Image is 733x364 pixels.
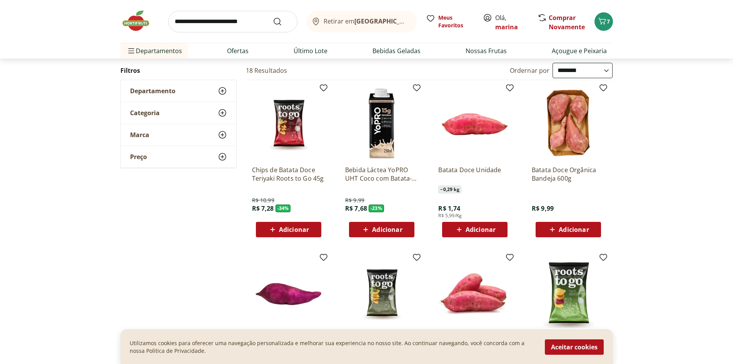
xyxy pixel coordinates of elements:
[438,14,474,29] span: Meus Favoritos
[532,166,605,183] a: Batata Doce Orgânica Bandeja 600g
[121,80,236,102] button: Departamento
[438,166,511,183] a: Batata Doce Unidade
[127,42,136,60] button: Menu
[246,66,287,75] h2: 18 Resultados
[120,9,159,32] img: Hortifruti
[532,256,605,329] img: Batata Doce Chips Original Roots to Go 45g
[466,226,496,233] span: Adicionar
[466,46,507,55] a: Nossas Frutas
[252,86,325,159] img: Chips de Batata Doce Teriyaki Roots to Go 45g
[227,46,249,55] a: Ofertas
[438,256,511,329] img: Batata Doce Rosa Orgânica Natural Da Terra 600g
[252,196,274,204] span: R$ 10,99
[552,46,607,55] a: Açougue e Peixaria
[130,87,175,95] span: Departamento
[549,13,585,31] a: Comprar Novamente
[594,12,613,31] button: Carrinho
[127,42,182,60] span: Departamentos
[607,18,610,25] span: 7
[426,14,474,29] a: Meus Favoritos
[438,186,461,193] span: ~ 0,29 kg
[307,11,417,32] button: Retirar em[GEOGRAPHIC_DATA]/[GEOGRAPHIC_DATA]
[279,226,309,233] span: Adicionar
[324,18,409,25] span: Retirar em
[559,226,589,233] span: Adicionar
[273,17,291,26] button: Submit Search
[252,166,325,183] a: Chips de Batata Doce Teriyaki Roots to Go 45g
[130,131,149,139] span: Marca
[345,166,418,183] a: Bebida Láctea YoPRO UHT Coco com Batata-Doce 15g de proteínas 250ml
[532,204,554,213] span: R$ 9,99
[349,222,414,237] button: Adicionar
[354,17,484,25] b: [GEOGRAPHIC_DATA]/[GEOGRAPHIC_DATA]
[130,153,147,161] span: Preço
[345,256,418,329] img: Chips de Batata Doce Azeite e Manjericão Roots to Go 45g
[438,86,511,159] img: Batata Doce Unidade
[495,13,529,32] span: Olá,
[256,222,321,237] button: Adicionar
[438,204,460,213] span: R$ 1,74
[130,339,536,355] p: Utilizamos cookies para oferecer uma navegação personalizada e melhorar sua experiencia no nosso ...
[345,204,367,213] span: R$ 7,68
[372,226,402,233] span: Adicionar
[345,86,418,159] img: Bebida Láctea YoPRO UHT Coco com Batata-Doce 15g de proteínas 250ml
[438,213,462,219] span: R$ 5,99/Kg
[252,204,274,213] span: R$ 7,28
[372,46,421,55] a: Bebidas Geladas
[121,146,236,168] button: Preço
[369,205,384,212] span: - 23 %
[532,86,605,159] img: Batata Doce Orgânica Bandeja 600g
[130,109,160,117] span: Categoria
[121,102,236,124] button: Categoria
[442,222,508,237] button: Adicionar
[545,339,604,355] button: Aceitar cookies
[168,11,297,32] input: search
[510,66,550,75] label: Ordernar por
[252,256,325,329] img: Batata Doce Roxa unidade
[294,46,327,55] a: Último Lote
[536,222,601,237] button: Adicionar
[345,196,364,204] span: R$ 9,99
[276,205,291,212] span: - 34 %
[495,23,518,31] a: marina
[120,63,237,78] h2: Filtros
[121,124,236,146] button: Marca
